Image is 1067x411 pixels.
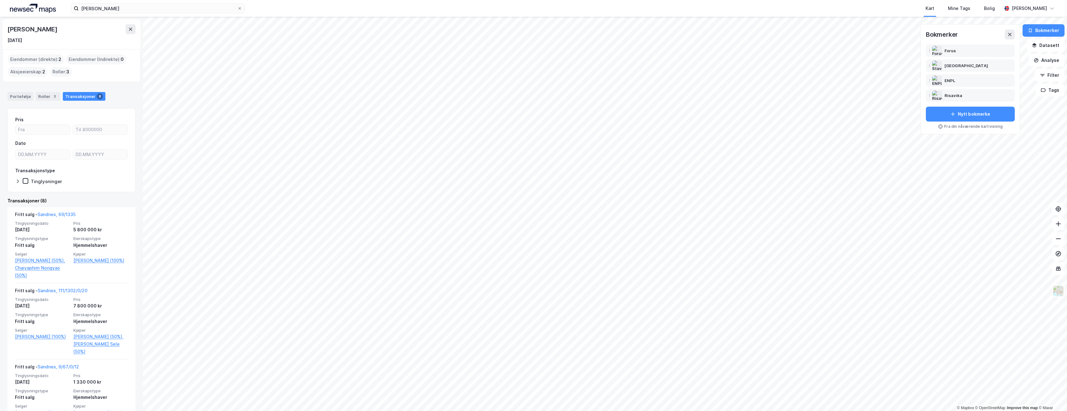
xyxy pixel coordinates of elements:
[79,4,237,13] input: Søk på adresse, matrikkel, gårdeiere, leietakere eller personer
[15,373,70,378] span: Tinglysningsdato
[15,257,70,264] a: [PERSON_NAME] (50%),
[1007,406,1038,410] a: Improve this map
[932,61,942,71] img: Stavanger sentrum
[926,30,958,39] div: Bokmerker
[73,333,128,340] a: [PERSON_NAME] (50%),
[73,226,128,233] div: 5 800 000 kr
[121,56,124,63] span: 0
[15,388,70,394] span: Tinglysningstype
[38,364,79,369] a: Sandnes, 9/67/0/12
[15,363,79,373] div: Fritt salg -
[15,302,70,310] div: [DATE]
[66,68,69,76] span: 3
[73,242,128,249] div: Hjemmelshaver
[63,92,105,101] div: Transaksjoner
[58,56,61,63] span: 2
[15,318,70,325] div: Fritt salg
[31,178,62,184] div: Tinglysninger
[15,167,55,174] div: Transaksjonstype
[1023,24,1065,37] button: Bokmerker
[73,312,128,317] span: Eierskapstype
[15,242,70,249] div: Fritt salg
[15,287,87,297] div: Fritt salg -
[1035,69,1065,81] button: Filter
[15,264,70,279] a: Chaiyaphim Nongyao (50%)
[36,92,60,101] div: Roller
[73,318,128,325] div: Hjemmelshaver
[73,373,128,378] span: Pris
[38,288,87,293] a: Sandnes, 111/1302/0/20
[15,394,70,401] div: Fritt salg
[73,125,127,134] input: Til 8000000
[10,4,56,13] img: logo.a4113a55bc3d86da70a041830d287a7e.svg
[73,257,128,264] a: [PERSON_NAME] (100%)
[38,212,76,217] a: Sandnes, 69/1335
[984,5,995,12] div: Bolig
[975,406,1005,410] a: OpenStreetMap
[948,5,970,12] div: Mine Tags
[15,312,70,317] span: Tinglysningstype
[1036,381,1067,411] div: Kontrollprogram for chat
[73,252,128,257] span: Kjøper
[932,76,942,85] img: ENPL
[15,116,24,123] div: Pris
[50,67,72,77] div: Roller :
[7,24,58,34] div: [PERSON_NAME]
[1028,54,1065,67] button: Analyse
[97,93,103,99] div: 8
[73,328,128,333] span: Kjøper
[1036,84,1065,96] button: Tags
[7,197,136,205] div: Transaksjoner (8)
[1052,285,1064,297] img: Z
[73,394,128,401] div: Hjemmelshaver
[15,328,70,333] span: Selger
[15,297,70,302] span: Tinglysningsdato
[15,378,70,386] div: [DATE]
[66,54,126,64] div: Eiendommer (Indirekte) :
[73,378,128,386] div: 1 330 000 kr
[7,37,22,44] div: [DATE]
[52,93,58,99] div: 3
[926,124,1015,129] div: Fra din nåværende kartvisning
[73,404,128,409] span: Kjøper
[73,340,128,355] a: [PERSON_NAME] Sele (50%)
[8,67,48,77] div: Aksjeeierskap :
[1027,39,1065,52] button: Datasett
[1036,381,1067,411] iframe: Chat Widget
[8,54,64,64] div: Eiendommer (direkte) :
[932,90,942,100] img: Risavika
[15,404,70,409] span: Selger
[73,302,128,310] div: 7 800 000 kr
[957,406,974,410] a: Mapbox
[7,92,33,101] div: Portefølje
[926,107,1015,122] button: Nytt bokmerke
[73,388,128,394] span: Eierskapstype
[73,297,128,302] span: Pris
[15,333,70,340] a: [PERSON_NAME] (100%)
[73,236,128,241] span: Eierskapstype
[73,150,127,159] input: DD.MM.YYYY
[16,125,70,134] input: Fra
[932,46,942,56] img: Forus
[945,77,955,84] div: ENPL
[15,252,70,257] span: Selger
[945,92,962,99] div: Risavika
[15,226,70,233] div: [DATE]
[73,221,128,226] span: Pris
[15,221,70,226] span: Tinglysningsdato
[15,140,26,147] div: Dato
[42,68,45,76] span: 2
[1012,5,1047,12] div: [PERSON_NAME]
[15,211,76,221] div: Fritt salg -
[926,5,934,12] div: Kart
[16,150,70,159] input: DD.MM.YYYY
[945,62,988,69] div: [GEOGRAPHIC_DATA]
[945,47,956,54] div: Forus
[15,236,70,241] span: Tinglysningstype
